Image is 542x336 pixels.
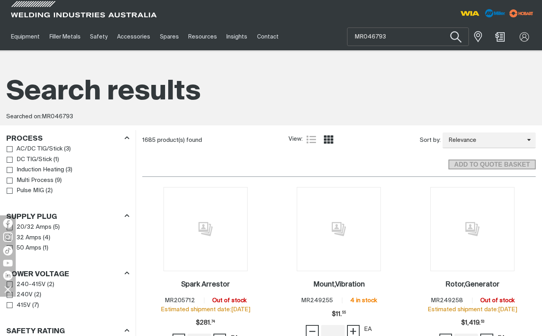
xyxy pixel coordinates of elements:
[7,243,41,253] a: 50 Amps
[7,144,129,196] ul: Process
[443,136,527,145] span: Relevance
[17,186,44,195] span: Pulse MIG
[297,187,381,271] img: No image for this product
[313,281,365,288] h2: Mount,Vibration
[44,23,85,50] a: Filler Metals
[445,280,500,289] a: Rotor,Generator
[184,23,222,50] a: Resources
[7,154,52,165] a: DC TIG/Stick
[17,165,64,174] span: Induction Heating
[17,155,52,164] span: DC TIG/Stick
[181,280,230,289] a: Spark Arrestor
[142,130,536,150] section: Product list controls
[6,23,44,50] a: Equipment
[7,185,44,196] a: Pulse MIG
[142,151,536,172] section: Add to cart control
[6,327,65,336] h3: Safety Rating
[440,26,472,48] button: Search products
[46,186,53,195] span: ( 2 )
[364,325,372,334] div: EA
[448,160,536,170] button: Add selected products to the shopping cart
[445,281,500,288] h2: Rotor,Generator
[449,160,535,170] span: ADD TO QUOTE BASKET
[3,246,13,255] img: TikTok
[3,232,13,242] img: Instagram
[142,136,289,144] div: 1685
[461,315,484,331] div: Price
[222,23,252,50] a: Insights
[252,23,283,50] a: Contact
[481,320,484,323] sup: 53
[7,222,51,233] a: 20/32 Amps
[6,268,129,279] div: Power Voltage
[7,300,31,311] a: 415V
[64,145,71,154] span: ( 3 )
[17,145,62,154] span: AC/DC TIG/Stick
[307,135,316,144] a: List view
[161,307,250,312] span: Estimated shipment date: [DATE]
[431,297,463,303] span: MR249258
[34,290,41,299] span: ( 2 )
[1,283,15,296] img: hide socials
[7,233,41,243] a: 32 Amps
[17,244,41,253] span: 50 Amps
[6,213,57,222] h3: Supply Plug
[164,187,248,271] img: No image for this product
[332,307,346,322] span: $11.
[6,270,69,279] h3: Power Voltage
[165,297,195,303] span: MR205712
[288,135,303,144] span: View:
[43,244,48,253] span: ( 1 )
[347,28,469,46] input: Product name or item number...
[196,315,215,331] span: $281.
[47,280,54,289] span: ( 2 )
[342,311,346,314] sup: 55
[112,23,155,50] a: Accessories
[3,260,13,266] img: YouTube
[196,315,215,331] div: Price
[17,280,46,289] span: 240-415V
[53,155,59,164] span: ( 1 )
[332,307,346,322] div: Price
[85,23,112,50] a: Safety
[7,290,33,300] a: 240V
[17,176,53,185] span: Multi Process
[32,301,39,310] span: ( 7 )
[7,222,129,253] ul: Supply Plug
[420,136,441,145] span: Sort by:
[6,134,43,143] h3: Process
[17,233,41,242] span: 32 Amps
[157,137,202,143] span: product(s) found
[55,176,62,185] span: ( 9 )
[7,144,62,154] a: AC/DC TIG/Stick
[211,320,215,323] sup: 74
[301,297,333,303] span: MR249255
[6,75,536,110] h1: Search results
[43,233,50,242] span: ( 4 )
[181,281,230,288] h2: Spark Arrestor
[494,32,507,42] a: Shopping cart (0 product(s))
[42,114,73,119] span: MR046793
[6,112,536,121] div: Searched on:
[350,297,377,303] span: 4 in stock
[428,307,517,312] span: Estimated shipment date: [DATE]
[7,175,53,186] a: Multi Process
[3,218,13,228] img: Facebook
[53,223,60,232] span: ( 5 )
[6,23,403,50] nav: Main
[17,223,51,232] span: 20/32 Amps
[6,133,129,144] div: Process
[7,279,129,311] ul: Power Voltage
[6,211,129,222] div: Supply Plug
[212,297,246,303] span: Out of stock
[7,279,46,290] a: 240-415V
[507,7,536,19] img: miller
[155,23,184,50] a: Spares
[7,165,64,175] a: Induction Heating
[17,301,31,310] span: 415V
[430,187,514,271] img: No image for this product
[480,297,514,303] span: Out of stock
[313,280,365,289] a: Mount,Vibration
[66,165,72,174] span: ( 3 )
